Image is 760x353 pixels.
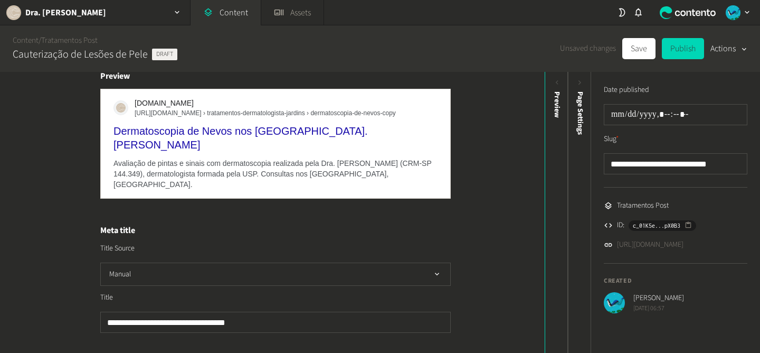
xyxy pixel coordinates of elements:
h2: Dra. [PERSON_NAME] [25,6,106,19]
span: c_01K5e...pX0B3 [633,221,680,230]
a: [DOMAIN_NAME][URL][DOMAIN_NAME] › tratamentos-dermatologista-jardins › dermatoscopia-de-nevos-cop... [113,98,438,152]
img: Dra. Caroline Cha [6,5,21,20]
button: Manual [100,263,451,286]
h4: Preview [100,70,451,82]
h4: Meta title [100,224,451,237]
span: [DOMAIN_NAME] [135,98,396,108]
img: favicon-32x32.png [116,103,126,113]
label: Slug [604,134,619,145]
button: Actions [710,38,747,59]
span: [PERSON_NAME] [633,293,684,304]
button: Publish [662,38,704,59]
span: ID: [617,220,624,231]
span: / [39,35,41,46]
span: Draft [152,49,177,60]
img: andréia c. [604,292,625,313]
button: Save [622,38,655,59]
span: [DATE] 06:57 [633,304,684,313]
a: [URL][DOMAIN_NAME] [617,239,683,250]
span: Tratamentos Post [617,200,669,211]
span: Page Settings [575,91,586,135]
img: andréia c. [726,5,740,20]
h2: Cauterização de Lesões de Pele [13,47,148,62]
div: Avaliação de pintas e sinais com dermatoscopia realizada pela Dra. [PERSON_NAME] (CRM-SP 144.349)... [113,158,438,190]
div: Preview [552,91,563,118]
button: c_01K5e...pX0B3 [629,220,696,231]
span: Unsaved changes [560,43,616,55]
h4: Created [604,276,747,286]
label: Title [100,292,113,303]
div: Dermatoscopia de Nevos nos [GEOGRAPHIC_DATA]. [PERSON_NAME] [113,124,438,152]
label: Title Source [100,243,135,254]
span: [URL][DOMAIN_NAME] › tratamentos-dermatologista-jardins › dermatoscopia-de-nevos-copy [135,108,396,118]
label: Date published [604,85,649,96]
a: Tratamentos Post [41,35,98,46]
a: Content [13,35,39,46]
